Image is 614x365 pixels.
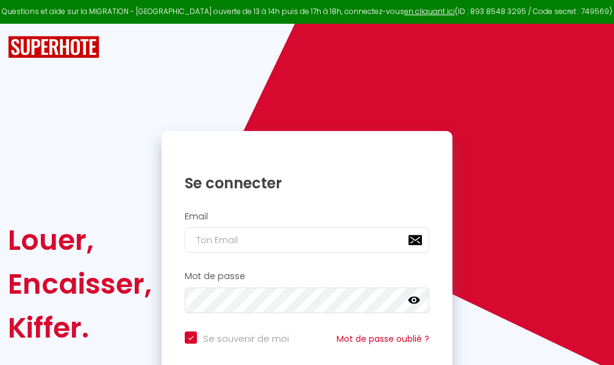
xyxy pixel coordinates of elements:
img: SuperHote logo [8,36,99,58]
a: en cliquant ici [404,6,455,16]
h2: Mot de passe [185,271,429,282]
a: Mot de passe oublié ? [337,333,429,345]
div: Kiffer. [8,306,152,350]
input: Ton Email [185,227,429,253]
div: Louer, [8,218,152,262]
h2: Email [185,211,429,222]
h1: Se connecter [185,174,429,193]
div: Encaisser, [8,262,152,306]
